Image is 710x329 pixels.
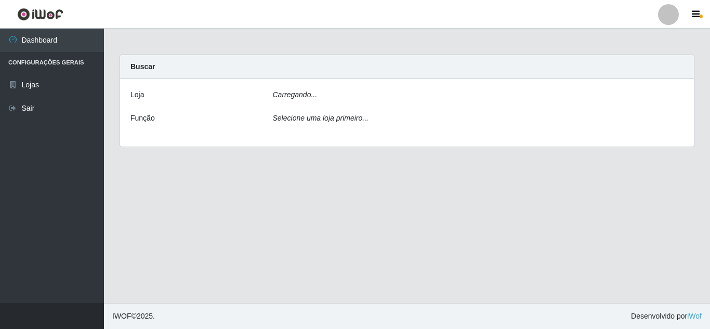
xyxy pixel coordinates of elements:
[130,62,155,71] strong: Buscar
[631,311,702,322] span: Desenvolvido por
[112,311,155,322] span: © 2025 .
[273,90,318,99] i: Carregando...
[130,113,155,124] label: Função
[273,114,369,122] i: Selecione uma loja primeiro...
[130,89,144,100] label: Loja
[112,312,132,320] span: IWOF
[687,312,702,320] a: iWof
[17,8,63,21] img: CoreUI Logo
